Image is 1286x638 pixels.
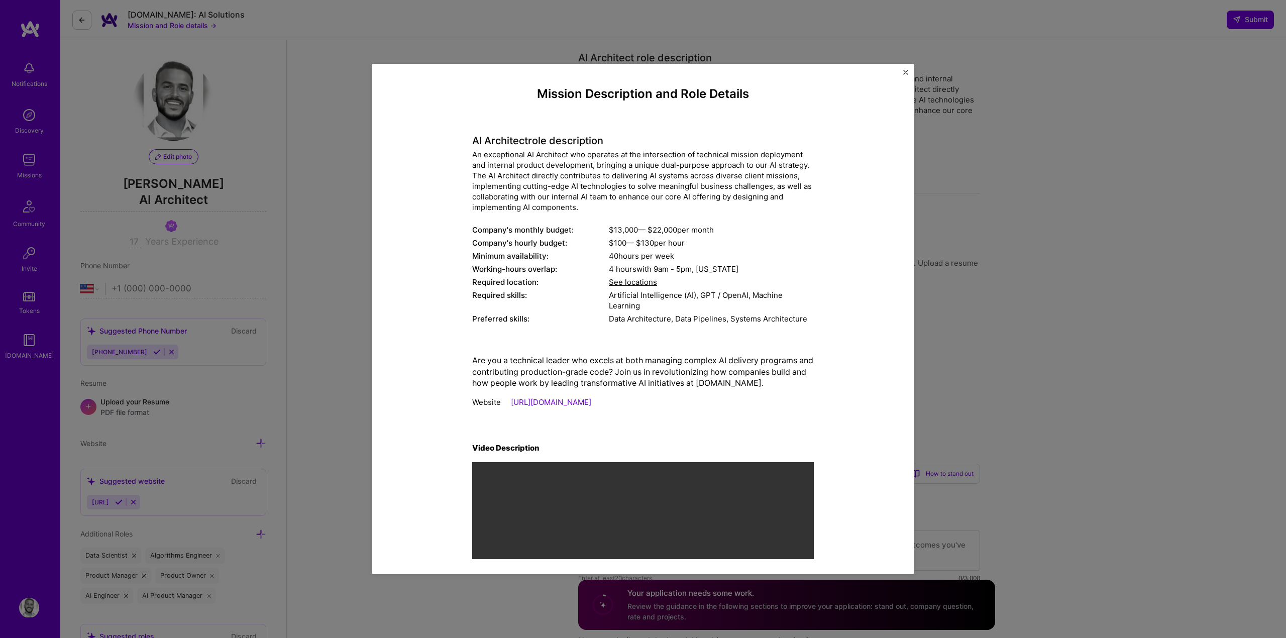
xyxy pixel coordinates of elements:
div: Minimum availability: [472,251,609,261]
h4: AI Architect role description [472,135,814,147]
div: Company's monthly budget: [472,225,609,235]
h4: Mission Description and Role Details [472,87,814,101]
div: An exceptional AI Architect who operates at the intersection of technical mission deployment and ... [472,149,814,212]
div: Company's hourly budget: [472,238,609,248]
p: Are you a technical leader who excels at both managing complex AI delivery programs and contribut... [472,355,814,388]
div: Data Architecture, Data Pipelines, Systems Architecture [609,313,814,324]
div: 4 hours with [US_STATE] [609,264,814,274]
span: Website [472,397,501,407]
div: $ 100 — $ 130 per hour [609,238,814,248]
div: Required skills: [472,290,609,311]
div: Artificial Intelligence (AI), GPT / OpenAI, Machine Learning [609,290,814,311]
div: Required location: [472,277,609,287]
div: Working-hours overlap: [472,264,609,274]
div: 40 hours per week [609,251,814,261]
button: Close [903,70,908,80]
div: $ 13,000 — $ 22,000 per month [609,225,814,235]
span: 9am - 5pm , [652,264,696,274]
div: Preferred skills: [472,313,609,324]
h4: Video Description [472,444,814,453]
span: See locations [609,277,657,287]
a: [URL][DOMAIN_NAME] [511,397,591,407]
